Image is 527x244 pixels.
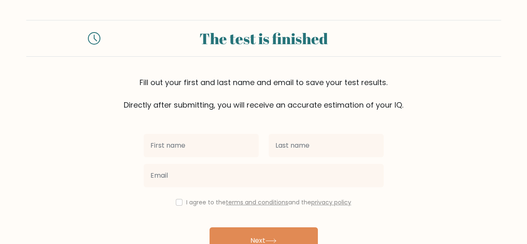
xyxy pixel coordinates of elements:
[186,198,351,206] label: I agree to the and the
[144,164,384,187] input: Email
[26,77,501,111] div: Fill out your first and last name and email to save your test results. Directly after submitting,...
[311,198,351,206] a: privacy policy
[144,134,259,157] input: First name
[110,27,417,50] div: The test is finished
[269,134,384,157] input: Last name
[226,198,288,206] a: terms and conditions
